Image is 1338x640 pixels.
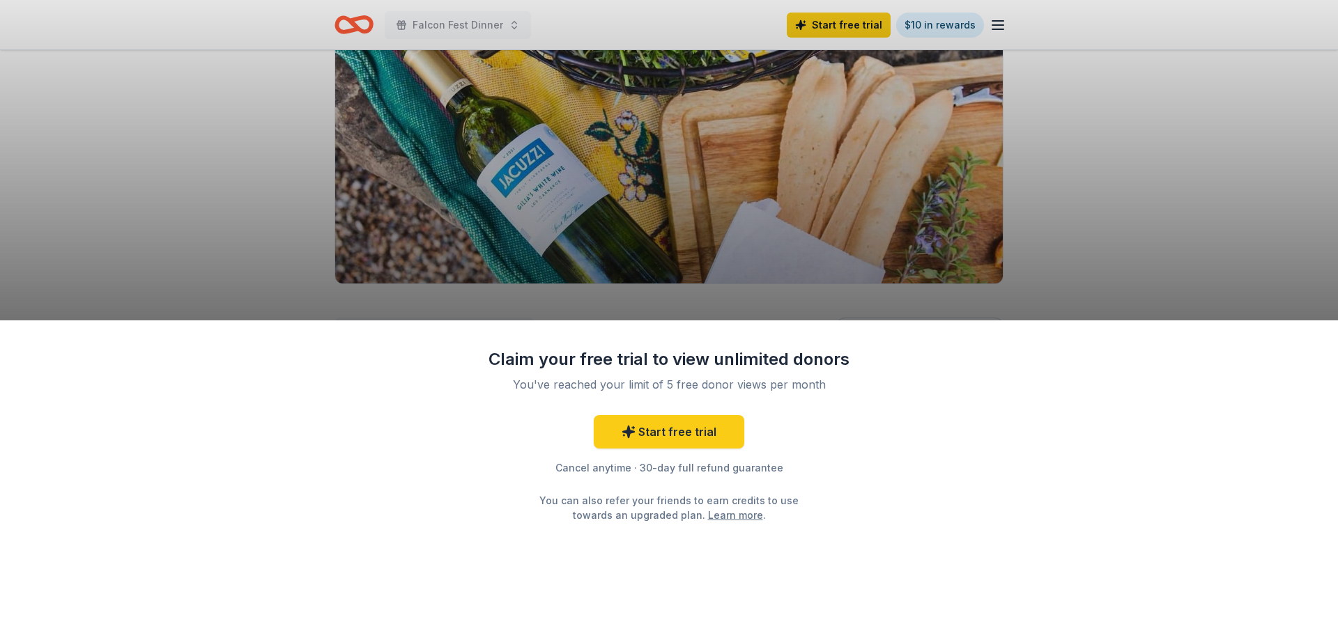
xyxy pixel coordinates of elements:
[708,508,763,522] a: Learn more
[488,348,850,370] div: Claim your free trial to view unlimited donors
[594,415,744,448] a: Start free trial
[505,376,833,393] div: You've reached your limit of 5 free donor views per month
[527,493,811,522] div: You can also refer your friends to earn credits to use towards an upgraded plan. .
[488,460,850,476] div: Cancel anytime · 30-day full refund guarantee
